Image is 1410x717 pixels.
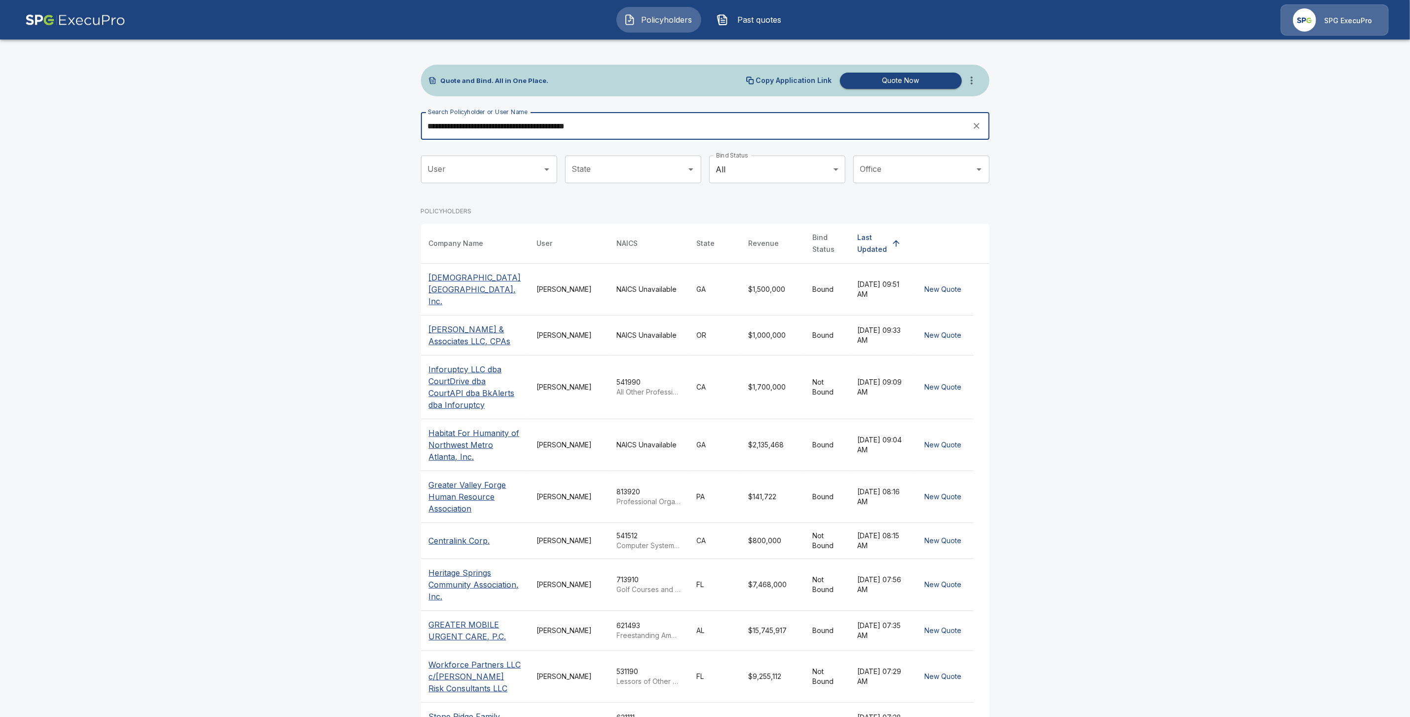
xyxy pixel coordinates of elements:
[689,264,741,316] td: GA
[741,356,805,419] td: $1,700,000
[717,14,728,26] img: Past quotes Icon
[850,611,913,651] td: [DATE] 07:35 AM
[624,14,636,26] img: Policyholders Icon
[684,162,698,176] button: Open
[1281,4,1389,36] a: Agency IconSPG ExecuPro
[741,316,805,356] td: $1,000,000
[972,162,986,176] button: Open
[921,532,966,550] button: New Quote
[741,523,805,559] td: $800,000
[429,323,521,347] p: [PERSON_NAME] & Associates LLC, CPAs
[617,585,681,595] p: Golf Courses and Country Clubs
[537,536,601,546] div: [PERSON_NAME]
[689,611,741,651] td: AL
[617,487,681,507] div: 813920
[617,541,681,551] p: Computer Systems Design Services
[850,356,913,419] td: [DATE] 09:09 AM
[689,559,741,611] td: FL
[850,316,913,356] td: [DATE] 09:33 AM
[709,156,845,183] div: All
[805,316,850,356] td: Bound
[689,651,741,703] td: FL
[689,419,741,471] td: GA
[805,559,850,611] td: Not Bound
[858,232,887,255] div: Last Updated
[741,419,805,471] td: $2,135,468
[805,224,850,264] th: Bind Status
[537,672,601,681] div: [PERSON_NAME]
[689,471,741,523] td: PA
[537,492,601,502] div: [PERSON_NAME]
[429,567,521,602] p: Heritage Springs Community Association, Inc.
[921,488,966,506] button: New Quote
[850,523,913,559] td: [DATE] 08:15 AM
[537,440,601,450] div: [PERSON_NAME]
[429,535,490,547] p: Centralink Corp.
[617,631,681,640] p: Freestanding Ambulatory Surgical and Emergency Centers
[537,382,601,392] div: [PERSON_NAME]
[921,326,966,345] button: New Quote
[709,7,794,33] button: Past quotes IconPast quotes
[850,419,913,471] td: [DATE] 09:04 AM
[617,377,681,397] div: 541990
[617,677,681,686] p: Lessors of Other Real Estate Property
[850,559,913,611] td: [DATE] 07:56 AM
[25,4,125,36] img: AA Logo
[537,330,601,340] div: [PERSON_NAME]
[617,531,681,551] div: 541512
[969,119,984,133] button: clear search
[805,471,850,523] td: Bound
[617,238,638,249] div: NAICS
[962,71,982,90] button: more
[689,523,741,559] td: CA
[441,78,549,84] p: Quote and Bind. All in One Place.
[921,280,966,299] button: New Quote
[617,667,681,686] div: 531190
[805,651,850,703] td: Not Bound
[689,356,741,419] td: CA
[741,559,805,611] td: $7,468,000
[421,207,472,216] p: POLICYHOLDERS
[716,151,748,159] label: Bind Status
[805,419,850,471] td: Bound
[537,284,601,294] div: [PERSON_NAME]
[697,238,715,249] div: State
[617,387,681,397] p: All Other Professional, Scientific, and Technical Services
[805,264,850,316] td: Bound
[540,162,554,176] button: Open
[805,356,850,419] td: Not Bound
[805,611,850,651] td: Bound
[805,523,850,559] td: Not Bound
[617,497,681,507] p: Professional Organizations
[609,264,689,316] td: NAICS Unavailable
[741,611,805,651] td: $15,745,917
[428,108,528,116] label: Search Policyholder or User Name
[429,363,521,411] p: Inforuptcy LLC dba CourtDrive dba CourtAPI dba BkAlerts dba Inforuptcy
[429,619,521,642] p: GREATER MOBILE URGENT CARE, P.C.
[609,419,689,471] td: NAICS Unavailable
[921,576,966,594] button: New Quote
[840,73,962,89] button: Quote Now
[537,238,553,249] div: User
[850,471,913,523] td: [DATE] 08:16 AM
[741,651,805,703] td: $9,255,112
[640,14,694,26] span: Policyholders
[617,621,681,640] div: 621493
[1293,8,1316,32] img: Agency Icon
[1324,16,1372,26] p: SPG ExecuPro
[609,316,689,356] td: NAICS Unavailable
[617,575,681,595] div: 713910
[741,264,805,316] td: $1,500,000
[616,7,701,33] button: Policyholders IconPolicyholders
[537,580,601,590] div: [PERSON_NAME]
[429,238,484,249] div: Company Name
[921,378,966,397] button: New Quote
[741,471,805,523] td: $141,722
[429,659,521,694] p: Workforce Partners LLC c/[PERSON_NAME] Risk Consultants LLC
[689,316,741,356] td: OR
[921,622,966,640] button: New Quote
[429,272,521,307] p: [DEMOGRAPHIC_DATA] [GEOGRAPHIC_DATA], Inc.
[850,264,913,316] td: [DATE] 09:51 AM
[732,14,787,26] span: Past quotes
